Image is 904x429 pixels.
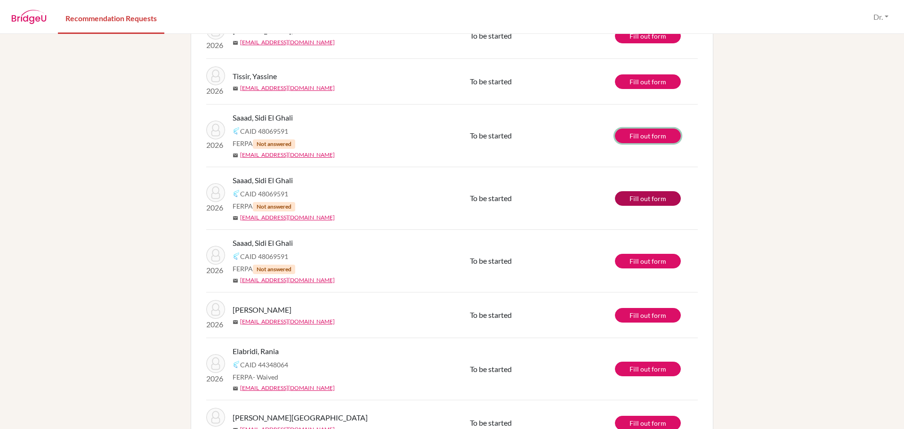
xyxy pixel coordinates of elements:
[206,265,225,276] p: 2026
[233,40,238,46] span: mail
[240,317,335,326] a: [EMAIL_ADDRESS][DOMAIN_NAME]
[233,346,279,357] span: Elabridi, Rania
[233,319,238,325] span: mail
[233,264,295,274] span: FERPA
[233,372,278,382] span: FERPA
[206,183,225,202] img: Saaad, Sidi El Ghali
[470,310,512,319] span: To be started
[233,86,238,91] span: mail
[240,276,335,284] a: [EMAIL_ADDRESS][DOMAIN_NAME]
[253,202,295,211] span: Not answered
[240,38,335,47] a: [EMAIL_ADDRESS][DOMAIN_NAME]
[615,254,681,268] a: Fill out form
[233,190,240,197] img: Common App logo
[206,354,225,373] img: Elabridi, Rania
[615,129,681,143] a: Fill out form
[253,373,278,381] span: - Waived
[240,151,335,159] a: [EMAIL_ADDRESS][DOMAIN_NAME]
[233,201,295,211] span: FERPA
[206,319,225,330] p: 2026
[470,364,512,373] span: To be started
[233,237,293,249] span: Saaad, Sidi El Ghali
[233,304,291,316] span: [PERSON_NAME]
[470,131,512,140] span: To be started
[233,71,277,82] span: Tissir, Yassine
[233,215,238,221] span: mail
[240,84,335,92] a: [EMAIL_ADDRESS][DOMAIN_NAME]
[615,74,681,89] a: Fill out form
[253,139,295,149] span: Not answered
[233,361,240,368] img: Common App logo
[206,139,225,151] p: 2026
[206,202,225,213] p: 2026
[615,362,681,376] a: Fill out form
[470,418,512,427] span: To be started
[240,251,288,261] span: CAID 48069591
[233,127,240,135] img: Common App logo
[233,412,368,423] span: [PERSON_NAME][GEOGRAPHIC_DATA]
[58,1,164,34] a: Recommendation Requests
[869,8,893,26] button: Dr.
[470,194,512,202] span: To be started
[206,121,225,139] img: Saaad, Sidi El Ghali
[233,153,238,158] span: mail
[615,191,681,206] a: Fill out form
[233,278,238,283] span: mail
[206,85,225,97] p: 2026
[233,138,295,149] span: FERPA
[233,252,240,260] img: Common App logo
[233,112,293,123] span: Saaad, Sidi El Ghali
[615,29,681,43] a: Fill out form
[206,66,225,85] img: Tissir, Yassine
[240,126,288,136] span: CAID 48069591
[253,265,295,274] span: Not answered
[615,308,681,323] a: Fill out form
[206,408,225,427] img: Corbin, Margaux
[206,246,225,265] img: Saaad, Sidi El Ghali
[240,213,335,222] a: [EMAIL_ADDRESS][DOMAIN_NAME]
[470,256,512,265] span: To be started
[240,189,288,199] span: CAID 48069591
[206,300,225,319] img: Khaldi, Ikram
[233,386,238,391] span: mail
[470,31,512,40] span: To be started
[11,10,47,24] img: BridgeU logo
[206,373,225,384] p: 2026
[470,77,512,86] span: To be started
[206,40,225,51] p: 2026
[240,384,335,392] a: [EMAIL_ADDRESS][DOMAIN_NAME]
[240,360,288,370] span: CAID 44348064
[233,175,293,186] span: Saaad, Sidi El Ghali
